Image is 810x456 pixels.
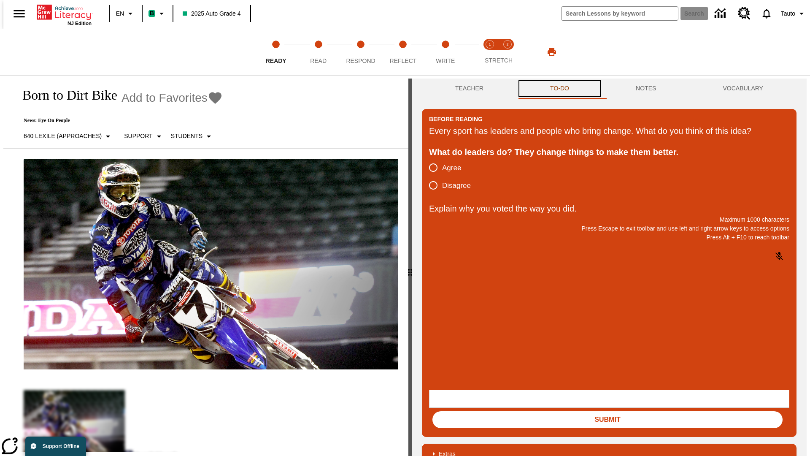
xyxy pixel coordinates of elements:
div: reading [3,79,408,452]
button: Print [538,44,565,60]
h1: Born to Dirt Bike [13,87,117,103]
button: Support Offline [25,437,86,456]
button: Open side menu [7,1,32,26]
input: search field [562,7,678,20]
button: Profile/Settings [778,6,810,21]
span: 2025 Auto Grade 4 [183,9,241,18]
button: Select Lexile, 640 Lexile (Approaches) [20,129,116,144]
span: Tauto [781,9,795,18]
div: Press Enter or Spacebar and then press right and left arrow keys to move the slider [408,79,412,456]
div: Home [37,3,92,26]
span: Respond [346,57,375,64]
button: Add to Favorites - Born to Dirt Bike [121,90,223,105]
span: Ready [266,57,286,64]
p: 640 Lexile (Approaches) [24,132,102,141]
p: Students [171,132,202,141]
button: Teacher [422,79,517,99]
span: Read [310,57,327,64]
button: Respond step 3 of 5 [336,29,385,75]
a: Resource Center, Will open in new tab [733,2,756,25]
button: Submit [432,411,783,428]
button: Read step 2 of 5 [294,29,343,75]
a: Data Center [710,2,733,25]
span: Reflect [390,57,417,64]
button: VOCABULARY [689,79,796,99]
div: activity [412,79,807,456]
button: TO-DO [517,79,602,99]
button: Click to activate and allow voice recognition [769,246,789,266]
p: Explain why you voted the way you did. [429,202,789,215]
h2: Before Reading [429,114,483,124]
img: Motocross racer James Stewart flies through the air on his dirt bike. [24,159,398,370]
button: Ready step 1 of 5 [251,29,300,75]
a: Notifications [756,3,778,24]
body: Explain why you voted the way you did. Maximum 1000 characters Press Alt + F10 to reach toolbar P... [3,7,123,14]
button: Scaffolds, Support [121,129,167,144]
div: Every sport has leaders and people who bring change. What do you think of this idea? [429,124,789,138]
div: poll [429,159,478,194]
p: Press Escape to exit toolbar and use left and right arrow keys to access options [429,224,789,233]
p: Support [124,132,152,141]
span: STRETCH [485,57,513,64]
span: Agree [442,163,461,174]
p: Press Alt + F10 to reach toolbar [429,233,789,242]
span: Disagree [442,180,471,191]
text: 1 [489,42,491,46]
p: News: Eye On People [13,117,223,124]
div: What do leaders do? They change things to make them better. [429,145,789,159]
button: Write step 5 of 5 [421,29,470,75]
span: EN [116,9,124,18]
button: Boost Class color is mint green. Change class color [145,6,170,21]
button: Reflect step 4 of 5 [378,29,427,75]
div: Instructional Panel Tabs [422,79,796,99]
span: Add to Favorites [121,91,208,105]
button: Stretch Read step 1 of 2 [478,29,502,75]
text: 2 [506,42,508,46]
button: Stretch Respond step 2 of 2 [495,29,520,75]
span: NJ Edition [67,21,92,26]
button: Select Student [167,129,217,144]
span: Write [436,57,455,64]
span: B [150,8,154,19]
button: Language: EN, Select a language [112,6,139,21]
span: Support Offline [43,443,79,449]
button: NOTES [602,79,689,99]
p: Maximum 1000 characters [429,215,789,224]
